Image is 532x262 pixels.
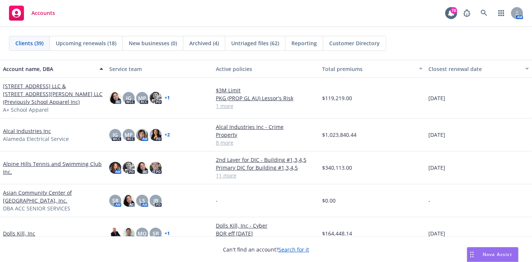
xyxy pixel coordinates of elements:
[129,39,177,47] span: New businesses (0)
[216,222,316,229] a: Dolls Kill, Inc - Cyber
[216,172,316,179] a: 11 more
[150,129,162,141] img: photo
[3,160,103,176] a: Alpine Hills Tennis and Swimming Club Inc.
[15,39,43,47] span: Clients (39)
[3,229,35,237] a: Dolls Kill, Inc
[216,156,316,164] a: 2nd Layer for DIC - Building #1,3,4,5
[429,229,446,237] span: [DATE]
[3,204,70,212] span: DBA ACC SENIOR SERVICES
[165,231,170,236] a: + 1
[483,251,512,258] span: Nova Assist
[429,94,446,102] span: [DATE]
[450,7,457,14] div: 78
[3,82,103,106] a: [STREET_ADDRESS] LLC & [STREET_ADDRESS][PERSON_NAME] LLC (Previously School Apparel Inc)
[109,65,210,73] div: Service team
[109,92,121,104] img: photo
[322,197,336,204] span: $0.00
[126,94,131,102] span: JG
[467,247,477,262] div: Drag to move
[123,228,135,240] img: photo
[216,229,316,237] a: BOR eff [DATE]
[426,60,532,78] button: Closest renewal date
[216,102,316,110] a: 1 more
[477,6,492,21] a: Search
[429,131,446,139] span: [DATE]
[216,164,316,172] a: Primary DIC for Building #1,3,4,5
[6,3,58,24] a: Accounts
[3,65,95,73] div: Account name, DBA
[139,197,145,204] span: LS
[459,6,474,21] a: Report a Bug
[123,162,135,174] img: photo
[165,96,170,100] a: + 1
[106,60,213,78] button: Service team
[3,127,51,135] a: Alcal Industries Inc
[136,162,148,174] img: photo
[138,94,146,102] span: MP
[223,246,309,253] span: Can't find an account?
[278,246,309,253] a: Search for it
[322,131,357,139] span: $1,023,840.44
[216,131,316,139] a: Property
[153,229,159,237] span: SR
[56,39,116,47] span: Upcoming renewals (18)
[123,195,135,207] img: photo
[113,131,118,139] span: JG
[153,197,158,204] span: JB
[216,94,316,102] a: PKG (PROP GL AU) Lessor's Risk
[329,39,380,47] span: Customer Directory
[467,247,519,262] button: Nova Assist
[494,6,509,21] a: Switch app
[216,65,316,73] div: Active policies
[3,106,49,114] span: A+ School Apparel
[165,133,170,137] a: + 2
[216,139,316,147] a: 8 more
[136,129,148,141] img: photo
[322,229,352,237] span: $164,448.14
[150,162,162,174] img: photo
[31,10,55,16] span: Accounts
[429,65,521,73] div: Closest renewal date
[322,94,352,102] span: $119,219.00
[189,39,219,47] span: Archived (4)
[322,164,352,172] span: $340,113.00
[231,39,279,47] span: Untriaged files (62)
[429,197,431,204] span: -
[291,39,317,47] span: Reporting
[216,86,316,94] a: $3M Limit
[322,65,414,73] div: Total premiums
[429,164,446,172] span: [DATE]
[109,162,121,174] img: photo
[213,60,319,78] button: Active policies
[216,123,316,131] a: Alcal Industries Inc - Crime
[125,131,133,139] span: MP
[319,60,425,78] button: Total premiums
[150,92,162,104] img: photo
[109,228,121,240] img: photo
[3,135,69,143] span: Alameda Electrical Service
[216,197,218,204] span: -
[3,189,103,204] a: Asian Community Center of [GEOGRAPHIC_DATA], Inc.
[138,229,147,237] span: MQ
[112,197,119,204] span: SR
